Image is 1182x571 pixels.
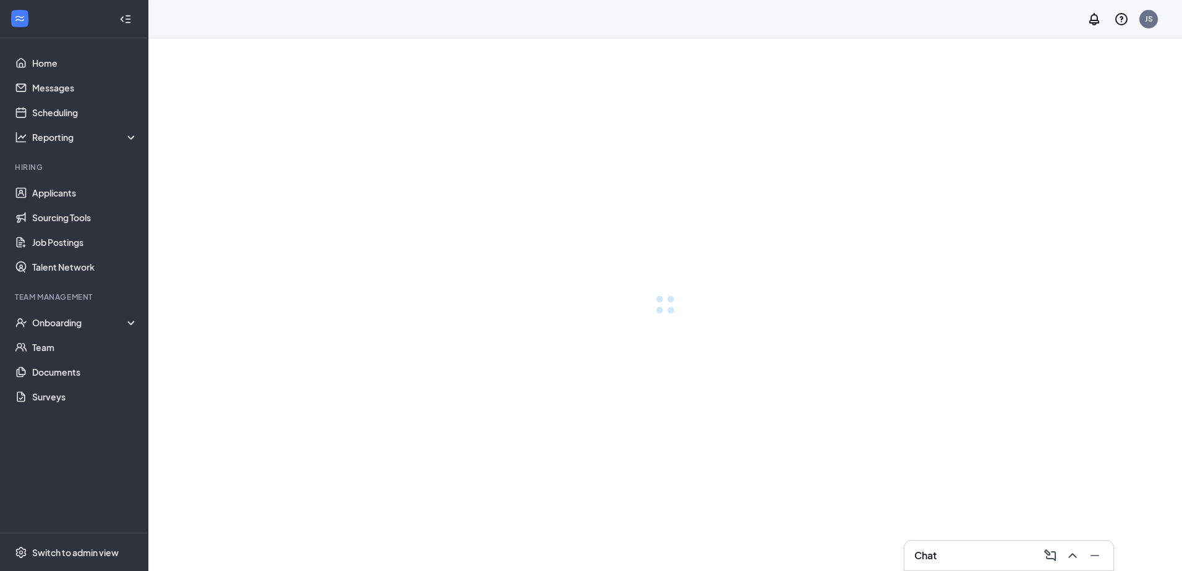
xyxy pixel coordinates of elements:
[32,180,138,205] a: Applicants
[15,162,135,172] div: Hiring
[32,255,138,279] a: Talent Network
[32,75,138,100] a: Messages
[1039,546,1059,565] button: ComposeMessage
[32,335,138,360] a: Team
[15,292,135,302] div: Team Management
[15,316,27,329] svg: UserCheck
[32,384,138,409] a: Surveys
[914,549,937,562] h3: Chat
[1065,548,1080,563] svg: ChevronUp
[15,131,27,143] svg: Analysis
[15,546,27,559] svg: Settings
[1061,546,1081,565] button: ChevronUp
[32,230,138,255] a: Job Postings
[1114,12,1129,27] svg: QuestionInfo
[1145,14,1153,24] div: JS
[14,12,26,25] svg: WorkstreamLogo
[1087,12,1102,27] svg: Notifications
[1043,548,1058,563] svg: ComposeMessage
[32,100,138,125] a: Scheduling
[1084,546,1103,565] button: Minimize
[32,316,138,329] div: Onboarding
[32,205,138,230] a: Sourcing Tools
[1087,548,1102,563] svg: Minimize
[32,131,138,143] div: Reporting
[32,546,119,559] div: Switch to admin view
[32,360,138,384] a: Documents
[32,51,138,75] a: Home
[119,13,132,25] svg: Collapse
